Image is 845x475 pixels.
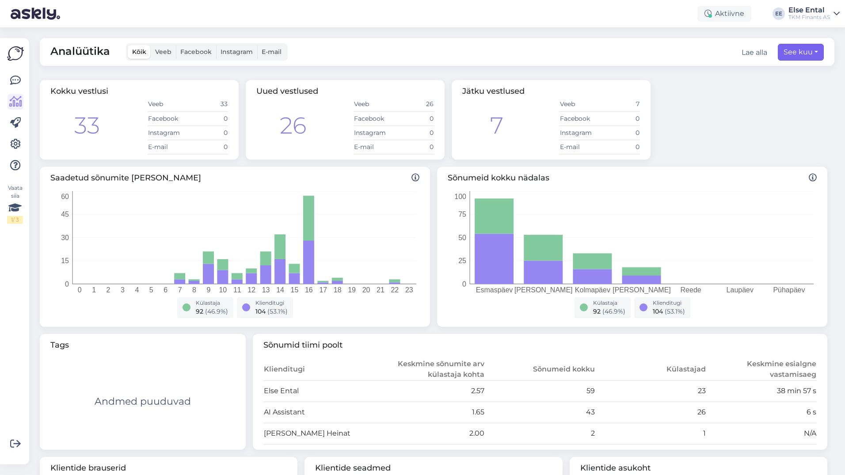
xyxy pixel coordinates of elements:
[219,286,227,294] tspan: 10
[315,462,552,474] span: Klientide seadmed
[485,402,596,423] td: 43
[485,423,596,444] td: 2
[305,286,313,294] tspan: 16
[334,286,342,294] tspan: 18
[560,97,600,111] td: Veeb
[595,358,706,381] th: Külastajad
[205,307,228,315] span: ( 46.9 %)
[61,234,69,241] tspan: 30
[149,286,153,294] tspan: 5
[788,14,830,21] div: TKM Finants AS
[50,86,108,96] span: Kokku vestlusi
[394,97,434,111] td: 26
[74,108,100,143] div: 33
[476,286,513,294] tspan: Esmaspäev
[180,48,212,56] span: Facebook
[262,286,270,294] tspan: 13
[742,47,767,58] button: Lae alla
[61,257,69,264] tspan: 15
[773,286,805,294] tspan: Pühapäev
[593,299,625,307] div: Külastaja
[65,280,69,287] tspan: 0
[233,286,241,294] tspan: 11
[256,86,318,96] span: Uued vestlused
[178,286,182,294] tspan: 7
[593,307,601,315] span: 92
[354,111,394,126] td: Facebook
[458,211,466,218] tspan: 75
[7,184,23,224] div: Vaata siia
[458,257,466,264] tspan: 25
[255,307,266,315] span: 104
[374,402,485,423] td: 1.65
[600,126,640,140] td: 0
[485,380,596,402] td: 59
[192,286,196,294] tspan: 8
[267,307,288,315] span: ( 53.1 %)
[121,286,125,294] tspan: 3
[263,402,374,423] td: AI Assistant
[263,358,374,381] th: Klienditugi
[595,402,706,423] td: 26
[348,286,356,294] tspan: 19
[221,48,253,56] span: Instagram
[132,48,146,56] span: Kõik
[490,108,503,143] div: 7
[575,286,610,294] tspan: Kolmapäev
[391,286,399,294] tspan: 22
[653,299,685,307] div: Klienditugi
[405,286,413,294] tspan: 23
[613,286,671,294] tspan: [PERSON_NAME]
[319,286,327,294] tspan: 17
[188,126,228,140] td: 0
[377,286,384,294] tspan: 21
[600,97,640,111] td: 7
[291,286,299,294] tspan: 15
[280,108,306,143] div: 26
[148,126,188,140] td: Instagram
[7,216,23,224] div: 1 / 3
[454,192,466,200] tspan: 100
[188,140,228,154] td: 0
[462,86,525,96] span: Jätku vestlused
[773,8,785,20] div: EE
[50,462,287,474] span: Klientide brauserid
[262,48,282,56] span: E-mail
[394,111,434,126] td: 0
[276,286,284,294] tspan: 14
[706,358,817,381] th: Keskmine esialgne vastamisaeg
[788,7,830,14] div: Else Ental
[95,394,191,409] div: Andmed puuduvad
[600,111,640,126] td: 0
[107,286,110,294] tspan: 2
[155,48,171,56] span: Veeb
[462,280,466,287] tspan: 0
[247,286,255,294] tspan: 12
[681,286,701,294] tspan: Reede
[207,286,211,294] tspan: 9
[164,286,167,294] tspan: 6
[706,423,817,444] td: N/A
[61,192,69,200] tspan: 60
[653,307,663,315] span: 104
[263,339,817,351] span: Sõnumid tiimi poolt
[665,307,685,315] span: ( 53.1 %)
[595,423,706,444] td: 1
[448,172,817,184] span: Sõnumeid kokku nädalas
[148,97,188,111] td: Veeb
[374,380,485,402] td: 2.57
[485,358,596,381] th: Sõnumeid kokku
[188,111,228,126] td: 0
[196,299,228,307] div: Külastaja
[560,111,600,126] td: Facebook
[778,44,824,61] button: See kuu
[727,286,754,294] tspan: Laupäev
[354,97,394,111] td: Veeb
[602,307,625,315] span: ( 46.9 %)
[255,299,288,307] div: Klienditugi
[92,286,96,294] tspan: 1
[50,339,235,351] span: Tags
[458,234,466,241] tspan: 50
[600,140,640,154] td: 0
